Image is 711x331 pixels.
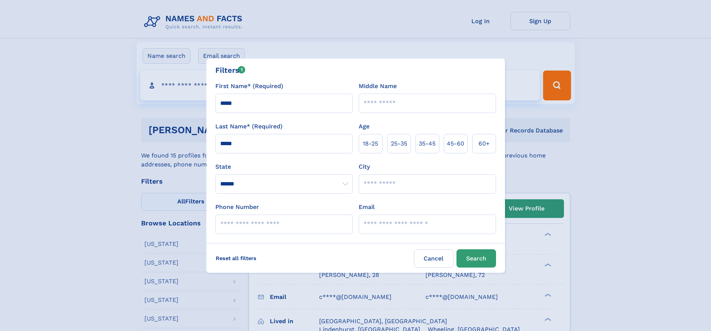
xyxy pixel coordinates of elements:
button: Search [456,249,496,268]
label: Phone Number [215,203,259,212]
span: 35‑45 [419,139,436,148]
span: 60+ [478,139,490,148]
span: 45‑60 [447,139,464,148]
label: First Name* (Required) [215,82,283,91]
label: City [359,162,370,171]
span: 25‑35 [391,139,407,148]
label: Cancel [414,249,453,268]
label: Reset all filters [211,249,261,267]
label: Age [359,122,369,131]
label: State [215,162,353,171]
label: Email [359,203,375,212]
label: Middle Name [359,82,397,91]
label: Last Name* (Required) [215,122,283,131]
span: 18‑25 [363,139,378,148]
div: Filters [215,65,246,76]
